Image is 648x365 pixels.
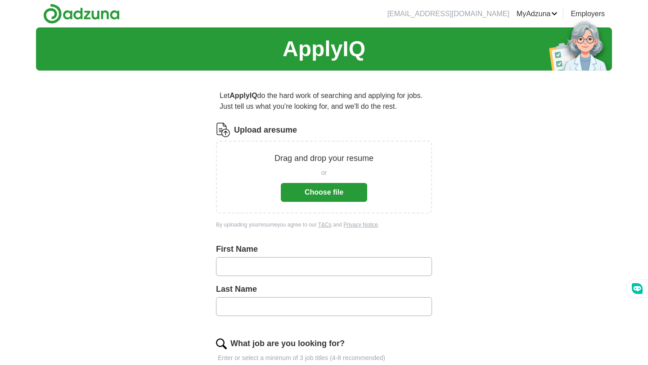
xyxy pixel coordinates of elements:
[274,152,373,165] p: Drag and drop your resume
[318,222,332,228] a: T&Cs
[43,4,120,24] img: Adzuna logo
[216,123,230,137] img: CV Icon
[387,9,509,19] li: [EMAIL_ADDRESS][DOMAIN_NAME]
[229,92,257,99] strong: ApplyIQ
[281,183,367,202] button: Choose file
[216,283,432,295] label: Last Name
[216,353,432,363] p: Enter or select a minimum of 3 job titles (4-8 recommended)
[230,338,345,350] label: What job are you looking for?
[571,9,605,19] a: Employers
[283,33,365,65] h1: ApplyIQ
[517,9,558,19] a: MyAdzuna
[216,338,227,349] img: search.png
[343,222,378,228] a: Privacy Notice
[216,243,432,255] label: First Name
[321,168,327,178] span: or
[216,87,432,116] p: Let do the hard work of searching and applying for jobs. Just tell us what you're looking for, an...
[234,124,297,136] label: Upload a resume
[216,221,432,229] div: By uploading your resume you agree to our and .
